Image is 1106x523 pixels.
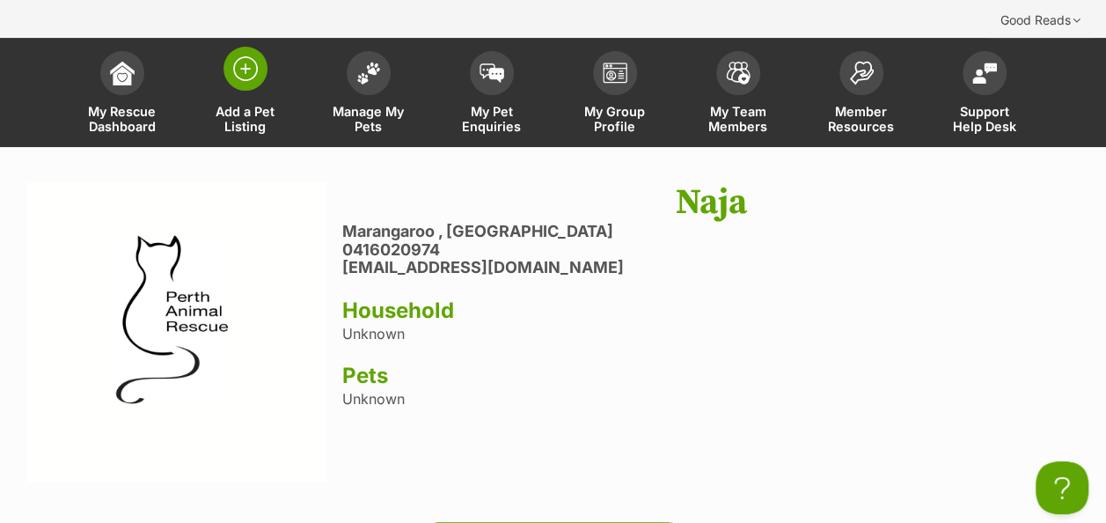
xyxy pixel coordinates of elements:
h3: Household [342,298,1080,323]
span: My Group Profile [575,104,655,134]
a: My Group Profile [553,42,677,147]
div: Good Reads [988,3,1093,38]
li: [EMAIL_ADDRESS][DOMAIN_NAME] [342,259,1080,277]
h3: Pets [342,364,1080,388]
img: team-members-icon-5396bd8760b3fe7c0b43da4ab00e1e3bb1a5d9ba89233759b79545d2d3fc5d0d.svg [726,62,751,85]
img: vdtm8wu6clcawnhsauue.jpg [26,182,326,482]
span: My Team Members [699,104,778,134]
img: member-resources-icon-8e73f808a243e03378d46382f2149f9095a855e16c252ad45f914b54edf8863c.svg [849,61,874,85]
a: Member Resources [800,42,923,147]
span: Manage My Pets [329,104,408,134]
span: Member Resources [822,104,901,134]
img: add-pet-listing-icon-0afa8454b4691262ce3f59096e99ab1cd57d4a30225e0717b998d2c9b9846f56.svg [233,56,258,81]
iframe: Help Scout Beacon - Open [1036,461,1088,514]
img: help-desk-icon-fdf02630f3aa405de69fd3d07c3f3aa587a6932b1a1747fa1d2bba05be0121f9.svg [972,63,997,84]
div: Unknown Unknown [342,182,1080,487]
span: Add a Pet Listing [206,104,285,134]
span: Support Help Desk [945,104,1024,134]
a: My Team Members [677,42,800,147]
span: My Pet Enquiries [452,104,531,134]
a: My Pet Enquiries [430,42,553,147]
a: Support Help Desk [923,42,1046,147]
span: My Rescue Dashboard [83,104,162,134]
img: group-profile-icon-3fa3cf56718a62981997c0bc7e787c4b2cf8bcc04b72c1350f741eb67cf2f40e.svg [603,63,627,84]
a: Add a Pet Listing [184,42,307,147]
li: 0416020974 [342,241,1080,260]
a: My Rescue Dashboard [61,42,184,147]
li: Marangaroo , [GEOGRAPHIC_DATA] [342,223,1080,241]
img: dashboard-icon-eb2f2d2d3e046f16d808141f083e7271f6b2e854fb5c12c21221c1fb7104beca.svg [110,61,135,85]
h1: Naja [342,182,1080,223]
a: Manage My Pets [307,42,430,147]
img: pet-enquiries-icon-7e3ad2cf08bfb03b45e93fb7055b45f3efa6380592205ae92323e6603595dc1f.svg [480,63,504,83]
img: manage-my-pets-icon-02211641906a0b7f246fdf0571729dbe1e7629f14944591b6c1af311fb30b64b.svg [356,62,381,85]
